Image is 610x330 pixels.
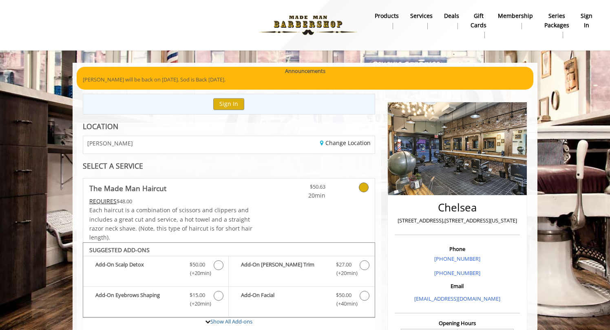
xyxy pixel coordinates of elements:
b: products [375,11,399,20]
span: $50.00 [190,260,205,269]
b: Add-On Facial [241,291,327,308]
a: ServicesServices [404,10,438,31]
a: MembershipMembership [492,10,539,31]
span: Each haircut is a combination of scissors and clippers and includes a great cut and service, a ho... [89,206,252,241]
span: $27.00 [336,260,351,269]
h2: Chelsea [397,202,518,213]
span: $50.00 [336,291,351,299]
b: sign in [581,11,592,30]
b: gift cards [471,11,486,30]
span: (+20min ) [186,299,210,308]
a: sign insign in [575,10,598,31]
h3: Opening Hours [395,320,520,326]
b: Add-On [PERSON_NAME] Trim [241,260,327,277]
span: This service needs some Advance to be paid before we block your appointment [89,197,117,205]
label: Add-On Eyebrows Shaping [87,291,224,310]
h3: Phone [397,246,518,252]
b: Add-On Eyebrows Shaping [95,291,181,308]
span: $15.00 [190,291,205,299]
span: [PERSON_NAME] [87,140,133,146]
b: Membership [498,11,533,20]
b: Series packages [544,11,569,30]
h3: Email [397,283,518,289]
a: Series packagesSeries packages [539,10,575,40]
a: DealsDeals [438,10,465,31]
p: [PERSON_NAME] will be back on [DATE]. Sod is Back [DATE]. [83,75,527,84]
a: Productsproducts [369,10,404,31]
a: [PHONE_NUMBER] [434,269,480,277]
b: Add-On Scalp Detox [95,260,181,277]
b: Deals [444,11,459,20]
a: $50.63 [277,178,325,200]
b: Services [410,11,433,20]
a: Gift cardsgift cards [465,10,492,40]
label: Add-On Beard Trim [233,260,370,279]
label: Add-On Scalp Detox [87,260,224,279]
span: (+20min ) [332,269,356,277]
a: [EMAIL_ADDRESS][DOMAIN_NAME] [414,295,500,302]
span: 20min [277,191,325,200]
b: Announcements [285,67,325,75]
div: $48.00 [89,197,253,206]
img: Made Man Barbershop logo [252,3,364,48]
div: The Made Man Haircut Add-onS [83,242,375,318]
a: [PHONE_NUMBER] [434,255,480,262]
p: [STREET_ADDRESS],[STREET_ADDRESS][US_STATE] [397,216,518,225]
a: Change Location [320,139,371,147]
b: The Made Man Haircut [89,183,166,194]
span: (+20min ) [186,269,210,277]
button: Sign In [213,98,244,110]
b: LOCATION [83,121,118,131]
label: Add-On Facial [233,291,370,310]
div: SELECT A SERVICE [83,162,375,170]
b: SUGGESTED ADD-ONS [89,246,150,254]
span: (+40min ) [332,299,356,308]
a: Show All Add-ons [210,318,252,325]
